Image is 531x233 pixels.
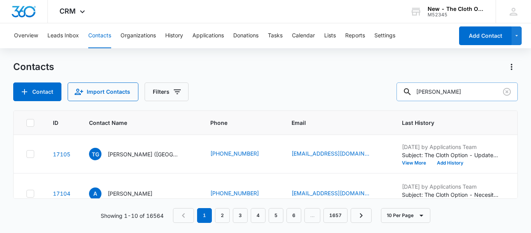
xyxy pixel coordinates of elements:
[397,82,518,101] input: Search Contacts
[47,23,79,48] button: Leads Inbox
[89,187,166,200] div: Contact Name - Alfonsina - Select to Edit Field
[428,6,484,12] div: account name
[402,191,499,199] p: Subject: The Cloth Option - Necesitamos documentos adicionales para su solicitud Estimado/a [PERS...
[402,151,499,159] p: Subject: The Cloth Option - Update on Your Application Dear [PERSON_NAME], Thank you for your app...
[165,23,183,48] button: History
[192,23,224,48] button: Applications
[505,61,518,73] button: Actions
[292,23,315,48] button: Calendar
[101,212,164,220] p: Showing 1-10 of 16564
[459,26,512,45] button: Add Contact
[215,208,230,223] a: Page 2
[402,161,431,165] button: View More
[173,208,372,223] nav: Pagination
[121,23,156,48] button: Organizations
[13,82,61,101] button: Add Contact
[210,149,259,158] a: [PHONE_NUMBER]
[89,119,180,127] span: Contact Name
[88,23,111,48] button: Contacts
[292,189,383,198] div: Email - osorioalfonsina23@gmail.com - Select to Edit Field
[286,208,301,223] a: Page 6
[292,149,369,158] a: [EMAIL_ADDRESS][DOMAIN_NAME]
[292,189,369,197] a: [EMAIL_ADDRESS][DOMAIN_NAME]
[197,208,212,223] em: 1
[233,208,248,223] a: Page 3
[210,149,273,159] div: Phone - 8282608419 - Select to Edit Field
[53,151,70,158] a: Navigate to contact details page for Taylor Gilbert (NC)
[501,86,513,98] button: Clear
[402,143,499,151] p: [DATE] by Applications Team
[68,82,138,101] button: Import Contacts
[210,189,259,197] a: [PHONE_NUMBER]
[108,189,152,198] p: [PERSON_NAME]
[381,208,430,223] button: 10 Per Page
[402,119,488,127] span: Last History
[14,23,38,48] button: Overview
[210,119,262,127] span: Phone
[13,61,54,73] h1: Contacts
[345,23,365,48] button: Reports
[233,23,259,48] button: Donations
[351,208,372,223] a: Next Page
[89,148,101,160] span: TG
[324,23,336,48] button: Lists
[268,23,283,48] button: Tasks
[145,82,189,101] button: Filters
[108,150,178,158] p: [PERSON_NAME] ([GEOGRAPHIC_DATA])
[251,208,265,223] a: Page 4
[59,7,76,15] span: CRM
[374,23,395,48] button: Settings
[292,149,383,159] div: Email - Taygilbert19@gmail.com - Select to Edit Field
[402,182,499,191] p: [DATE] by Applications Team
[431,161,469,165] button: Add History
[210,189,273,198] div: Phone - 9047623092 - Select to Edit Field
[89,187,101,200] span: A
[53,119,59,127] span: ID
[428,12,484,18] div: account id
[292,119,372,127] span: Email
[323,208,348,223] a: Page 1657
[269,208,283,223] a: Page 5
[89,148,192,160] div: Contact Name - Taylor Gilbert (NC) - Select to Edit Field
[53,190,70,197] a: Navigate to contact details page for Alfonsina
